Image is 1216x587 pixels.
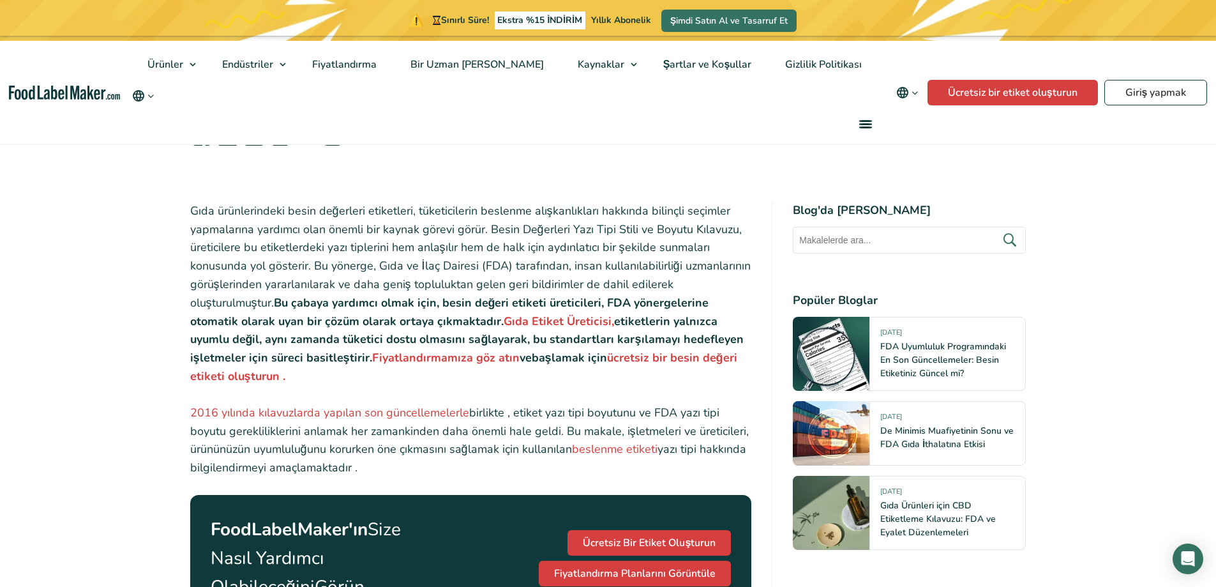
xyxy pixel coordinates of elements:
[1104,80,1208,105] a: Giriş yapmak
[520,350,532,365] font: ve
[131,88,156,103] button: Dili değiştir
[927,80,1098,105] a: Ücretsiz bir etiket oluşturun
[1125,86,1187,100] font: Giriş yapmak
[948,86,1077,100] font: Ücretsiz bir etiket oluşturun
[539,561,731,586] a: Fiyatlandırma Planlarını Görüntüle
[504,314,614,329] a: Gıda Etiket Üreticisi,
[793,227,1026,254] input: Makalelerde ara...
[793,293,878,308] font: Popüler Bloglar
[880,328,902,337] font: [DATE]
[561,41,643,88] a: Kaynaklar
[572,441,657,457] a: beslenme etiketi
[769,41,876,88] a: Gizlilik Politikası
[880,425,1014,450] a: De Minimis Muafiyetinin Sonu ve FDA Gıda İthalatına Etkisi
[583,536,716,550] font: Ücretsiz Bir Etiket Oluşturun
[190,405,469,420] a: 2016 yılında kılavuzlarda yapılan son güncellemelerle
[567,530,731,556] a: Ücretsiz Bir Etiket Oluşturun
[887,80,927,105] button: Dili değiştir
[647,41,766,88] a: Şartlar ve Koşullar
[578,57,624,72] font: Kaynaklar
[793,202,931,218] font: Blog'da [PERSON_NAME]
[554,567,716,581] font: Fiyatlandırma Planlarını Görüntüle
[532,350,607,365] font: başlamak için
[394,41,558,88] a: Bir Uzman [PERSON_NAME]
[9,86,120,100] a: Gıda Etiketi Üreticisi ana sayfası
[190,203,751,310] font: Gıda ürünlerindeki besin değerleri etiketleri, tüketicilerin beslenme alışkanlıkları hakkında bil...
[880,499,996,538] a: Gıda Ürünleri için CBD Etiketleme Kılavuzu: FDA ve Eyalet Düzenlemeleri
[663,57,752,72] font: Şartlar ve Koşullar
[1173,544,1203,574] div: Open Intercom Messenger
[880,412,902,422] font: [DATE]
[190,405,746,439] font: birlikte , etiket yazı tipi boyutunu ve FDA yazı tipi boyutu gerekliliklerini anlamak her zamanki...
[211,517,368,542] font: FoodLabelMaker'ın
[880,340,1006,379] a: FDA Uyumluluk Programındaki En Son Güncellemeler: Besin Etiketiniz Güncel mi?
[844,103,885,144] a: menü
[222,57,273,72] font: Endüstriler
[206,41,292,88] a: Endüstriler
[131,41,202,88] a: Ürünler
[190,295,709,329] font: Bu çabaya yardımcı olmak için, besin değeri etiketi üreticileri, FDA yönergelerine otomatik olara...
[880,487,902,496] font: [DATE]
[785,57,862,72] font: Gizlilik Politikası
[190,350,737,384] a: ücretsiz bir besin değeri etiketi oluşturun .
[296,41,391,88] a: Fiyatlandırma
[312,57,377,72] font: Fiyatlandırma
[147,57,183,72] font: Ürünler
[410,57,544,72] font: Bir Uzman [PERSON_NAME]
[190,314,744,366] font: etiketlerin yalnızca uyumlu değil, aynı zamanda tüketici dostu olmasını sağlayarak, bu standartla...
[372,350,520,365] a: Fiyatlandırmamıza göz atın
